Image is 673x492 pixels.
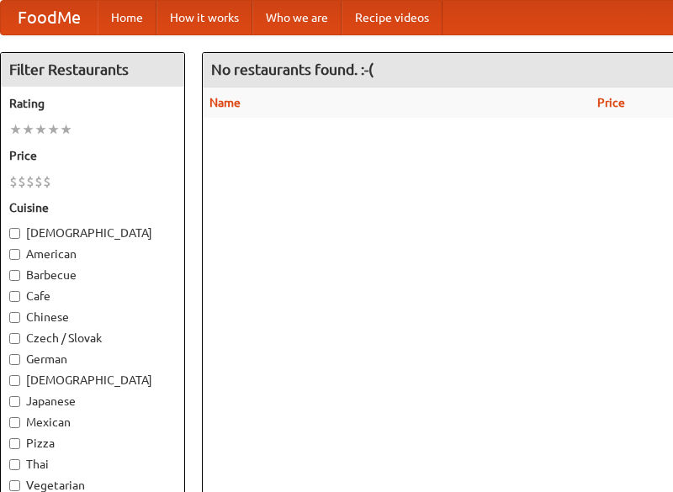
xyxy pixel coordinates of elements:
input: Barbecue [9,270,20,281]
input: Vegetarian [9,480,20,491]
label: Chinese [9,309,176,325]
label: Czech / Slovak [9,330,176,347]
h4: Filter Restaurants [1,53,184,87]
ng-pluralize: No restaurants found. :-( [211,61,374,77]
a: FoodMe [1,1,98,34]
label: German [9,351,176,368]
a: Recipe videos [342,1,442,34]
h5: Rating [9,95,176,112]
label: [DEMOGRAPHIC_DATA] [9,225,176,241]
input: Japanese [9,396,20,407]
input: American [9,249,20,260]
label: Barbecue [9,267,176,283]
input: [DEMOGRAPHIC_DATA] [9,228,20,239]
label: Thai [9,456,176,473]
li: $ [34,172,43,191]
input: Thai [9,459,20,470]
li: $ [18,172,26,191]
input: Czech / Slovak [9,333,20,344]
label: Japanese [9,393,176,410]
li: ★ [60,120,72,139]
label: Pizza [9,435,176,452]
input: German [9,354,20,365]
label: Cafe [9,288,176,304]
a: Name [209,96,241,109]
label: American [9,246,176,262]
li: $ [26,172,34,191]
input: Cafe [9,291,20,302]
input: Pizza [9,438,20,449]
li: ★ [34,120,47,139]
label: [DEMOGRAPHIC_DATA] [9,372,176,389]
input: [DEMOGRAPHIC_DATA] [9,375,20,386]
li: $ [9,172,18,191]
li: ★ [22,120,34,139]
input: Mexican [9,417,20,428]
a: How it works [156,1,252,34]
input: Chinese [9,312,20,323]
a: Who we are [252,1,342,34]
li: ★ [9,120,22,139]
h5: Price [9,147,176,164]
h5: Cuisine [9,199,176,216]
a: Home [98,1,156,34]
label: Mexican [9,414,176,431]
a: Price [597,96,625,109]
li: $ [43,172,51,191]
li: ★ [47,120,60,139]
